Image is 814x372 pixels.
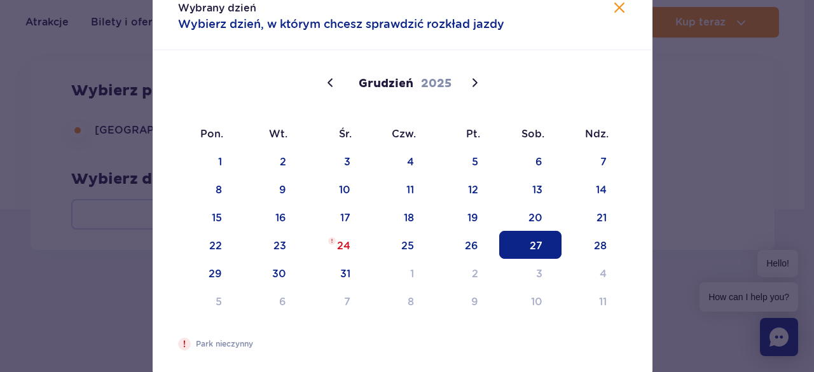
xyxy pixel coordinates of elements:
[499,127,563,141] span: Sob.
[563,231,626,259] span: Grudzień 28, 2025
[179,147,241,175] span: Grudzień 1, 2025
[435,175,497,203] span: Grudzień 12, 2025
[435,147,497,175] span: Grudzień 5, 2025
[563,175,626,203] span: Grudzień 14, 2025
[306,127,370,141] span: Śr.
[371,175,433,203] span: Grudzień 11, 2025
[435,231,497,259] span: Grudzień 26, 2025
[434,127,499,141] span: Pt.
[243,175,305,203] span: Grudzień 9, 2025
[563,147,626,175] span: Grudzień 7, 2025
[242,127,306,141] span: Wt.
[371,259,433,287] span: Styczeń 1, 2026
[499,287,562,315] span: Styczeń 10, 2026
[435,259,497,287] span: Styczeń 2, 2026
[499,147,562,175] span: Grudzień 6, 2025
[179,287,241,315] span: Styczeń 5, 2026
[499,175,562,203] span: Grudzień 13, 2025
[178,127,242,141] span: Pon.
[307,175,369,203] span: Grudzień 10, 2025
[563,287,626,315] span: Styczeń 11, 2026
[371,203,433,231] span: Grudzień 18, 2025
[179,175,241,203] span: Grudzień 8, 2025
[307,147,369,175] span: Grudzień 3, 2025
[307,259,369,287] span: Grudzień 31, 2025
[179,231,241,259] span: Grudzień 22, 2025
[499,203,562,231] span: Grudzień 20, 2025
[178,2,256,14] span: Wybrany dzień
[371,231,433,259] span: Grudzień 25, 2025
[243,287,305,315] span: Styczeń 6, 2026
[243,147,305,175] span: Grudzień 2, 2025
[370,127,434,141] span: Czw.
[243,203,305,231] span: Grudzień 16, 2025
[499,259,562,287] span: Styczeń 3, 2026
[178,15,504,32] span: Wybierz dzień, w którym chcesz sprawdzić rozkład jazdy
[359,76,413,92] span: Grudzień
[307,203,369,231] span: Grudzień 17, 2025
[179,259,241,287] span: Grudzień 29, 2025
[243,259,305,287] span: Grudzień 30, 2025
[499,231,562,259] span: Grudzień 27, 2025
[307,287,369,315] span: Styczeń 7, 2026
[563,203,626,231] span: Grudzień 21, 2025
[371,147,433,175] span: Grudzień 4, 2025
[435,203,497,231] span: Grudzień 19, 2025
[563,127,627,141] span: Ndz.
[371,287,433,315] span: Styczeń 8, 2026
[179,203,241,231] span: Grudzień 15, 2025
[307,231,369,259] span: Grudzień 24, 2025
[435,287,497,315] span: Styczeń 9, 2026
[563,259,626,287] span: Styczeń 4, 2026
[178,338,627,350] dl: Park nieczynny
[243,231,305,259] span: Grudzień 23, 2025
